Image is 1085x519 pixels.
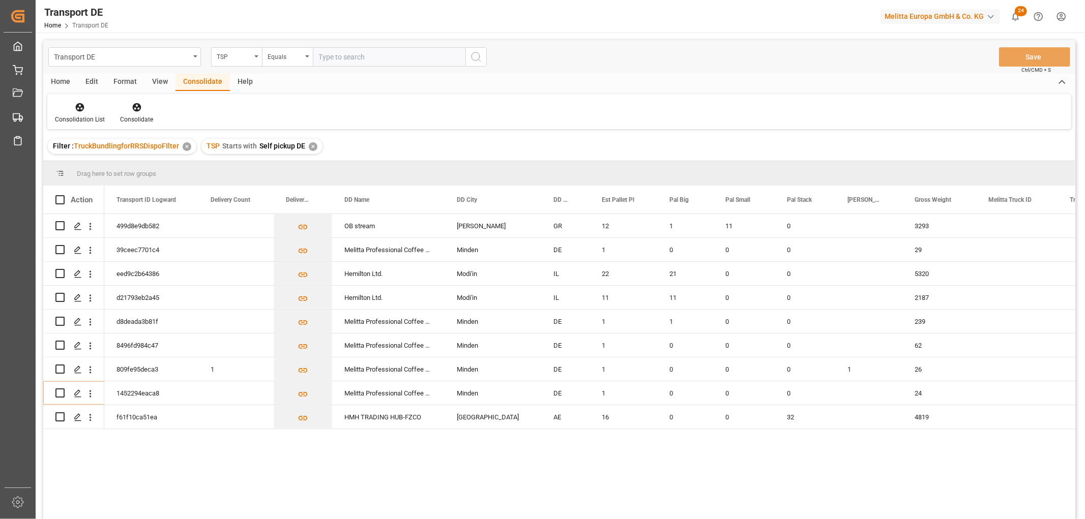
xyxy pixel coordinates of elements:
[445,405,541,429] div: [GEOGRAPHIC_DATA]
[286,196,311,203] span: Delivery List
[657,310,713,333] div: 1
[44,5,108,20] div: Transport DE
[332,333,445,357] div: Melitta Professional Coffee Solutio
[104,238,198,261] div: 39ceec7701c4
[259,142,305,150] span: Self pickup DE
[211,47,262,67] button: open menu
[590,262,657,285] div: 22
[54,50,190,63] div: Transport DE
[445,381,541,405] div: Minden
[657,214,713,237] div: 1
[775,405,835,429] div: 32
[144,74,175,91] div: View
[104,214,198,237] div: 499d8e9db582
[713,381,775,405] div: 0
[590,405,657,429] div: 16
[104,357,198,381] div: 809fe95deca3
[669,196,689,203] span: Pal Big
[590,286,657,309] div: 11
[344,196,369,203] span: DD Name
[713,238,775,261] div: 0
[262,47,313,67] button: open menu
[713,214,775,237] div: 11
[657,262,713,285] div: 21
[332,214,445,237] div: OB stream
[217,50,251,62] div: TSP
[445,238,541,261] div: Minden
[902,310,976,333] div: 239
[43,357,104,381] div: Press SPACE to select this row.
[74,142,179,150] span: TruckBundlingforRRSDispoFIlter
[902,238,976,261] div: 29
[847,196,881,203] span: [PERSON_NAME]
[332,286,445,309] div: Hemilton Ltd.
[309,142,317,151] div: ✕
[713,310,775,333] div: 0
[457,196,477,203] span: DD City
[775,214,835,237] div: 0
[590,238,657,261] div: 1
[657,333,713,357] div: 0
[116,196,176,203] span: Transport ID Logward
[541,286,590,309] div: IL
[881,9,1000,24] div: Melitta Europa GmbH & Co. KG
[775,310,835,333] div: 0
[332,381,445,405] div: Melitta Professional Coffee Solutio
[999,47,1070,67] button: Save
[902,381,976,405] div: 24
[590,333,657,357] div: 1
[1015,6,1027,16] span: 24
[1004,5,1027,28] button: show 24 new notifications
[902,262,976,285] div: 5320
[775,238,835,261] div: 0
[713,357,775,381] div: 0
[602,196,634,203] span: Est Pallet Pl
[230,74,260,91] div: Help
[881,7,1004,26] button: Melitta Europa GmbH & Co. KG
[43,333,104,357] div: Press SPACE to select this row.
[787,196,812,203] span: Pal Stack
[657,405,713,429] div: 0
[55,115,105,124] div: Consolidation List
[915,196,951,203] span: Gross Weight
[53,142,74,150] span: Filter :
[332,262,445,285] div: Hemilton Ltd.
[77,170,156,177] span: Drag here to set row groups
[902,405,976,429] div: 4819
[553,196,568,203] span: DD Country
[445,310,541,333] div: Minden
[445,357,541,381] div: Minden
[590,357,657,381] div: 1
[43,405,104,429] div: Press SPACE to select this row.
[775,357,835,381] div: 0
[104,310,198,333] div: d8deada3b81f
[43,262,104,286] div: Press SPACE to select this row.
[445,262,541,285] div: Modi'in
[541,238,590,261] div: DE
[590,214,657,237] div: 12
[120,115,153,124] div: Consolidate
[541,405,590,429] div: AE
[104,405,198,429] div: f61f10ca51ea
[71,195,93,204] div: Action
[445,333,541,357] div: Minden
[657,238,713,261] div: 0
[44,22,61,29] a: Home
[657,381,713,405] div: 0
[835,357,902,381] div: 1
[313,47,465,67] input: Type to search
[713,286,775,309] div: 0
[775,262,835,285] div: 0
[1027,5,1050,28] button: Help Center
[541,357,590,381] div: DE
[211,196,250,203] span: Delivery Count
[104,381,198,405] div: 1452294eaca8
[332,405,445,429] div: HMH TRADING HUB-FZCO
[445,214,541,237] div: [PERSON_NAME]
[541,310,590,333] div: DE
[590,310,657,333] div: 1
[775,333,835,357] div: 0
[902,286,976,309] div: 2187
[106,74,144,91] div: Format
[725,196,750,203] span: Pal Small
